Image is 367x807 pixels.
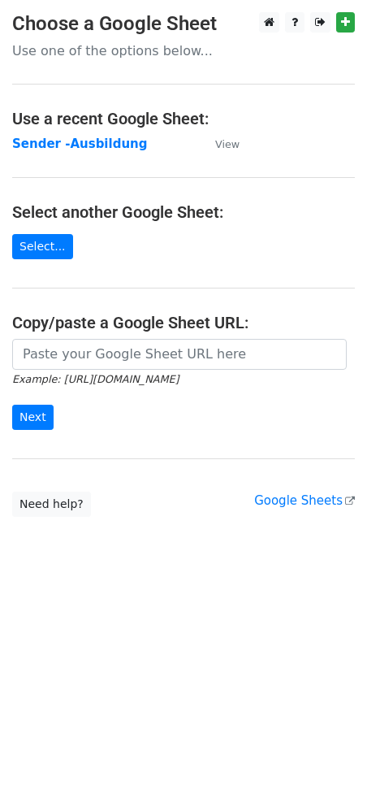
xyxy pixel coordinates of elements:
a: Google Sheets [254,493,355,508]
h4: Select another Google Sheet: [12,202,355,222]
small: Example: [URL][DOMAIN_NAME] [12,373,179,385]
a: Sender -Ausbildung [12,137,147,151]
h4: Use a recent Google Sheet: [12,109,355,128]
input: Paste your Google Sheet URL here [12,339,347,370]
small: View [215,138,240,150]
a: View [199,137,240,151]
a: Need help? [12,492,91,517]
h3: Choose a Google Sheet [12,12,355,36]
p: Use one of the options below... [12,42,355,59]
a: Select... [12,234,73,259]
h4: Copy/paste a Google Sheet URL: [12,313,355,332]
input: Next [12,405,54,430]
